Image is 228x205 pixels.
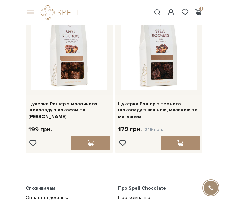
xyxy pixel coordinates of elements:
a: Оплата та доставка [26,195,70,201]
span: Споживачам [26,185,55,191]
p: 199 грн. [28,125,52,133]
span: Про Spell Chocolate [118,185,166,191]
a: Про компанію [118,195,150,201]
p: 179 грн. [118,125,163,133]
a: logo [41,5,84,20]
a: Цукерки Рошер з темного шоколаду з вишнею, малиною та мигдалем [118,101,200,120]
a: Цукерки Рошер з молочного шоколаду з кокосом та [PERSON_NAME] [28,101,110,120]
span: 219 грн. [144,126,163,132]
